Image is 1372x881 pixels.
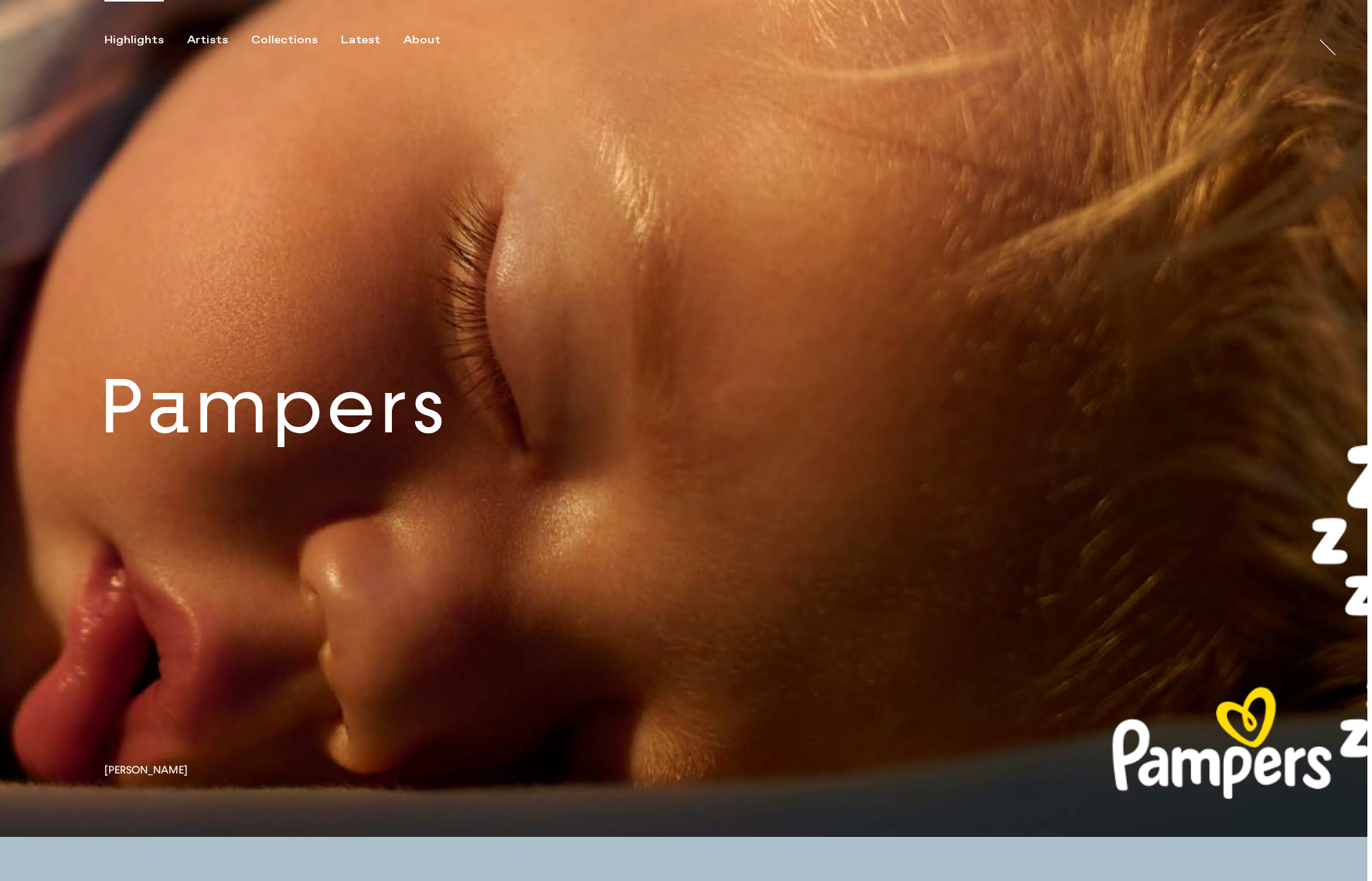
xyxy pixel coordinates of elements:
[187,33,251,47] button: Artists
[341,33,380,47] div: Latest
[104,33,164,47] div: Highlights
[104,33,187,47] button: Highlights
[403,33,441,47] div: About
[403,33,464,47] button: About
[341,33,403,47] button: Latest
[251,33,318,47] div: Collections
[251,33,341,47] button: Collections
[187,33,228,47] div: Artists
